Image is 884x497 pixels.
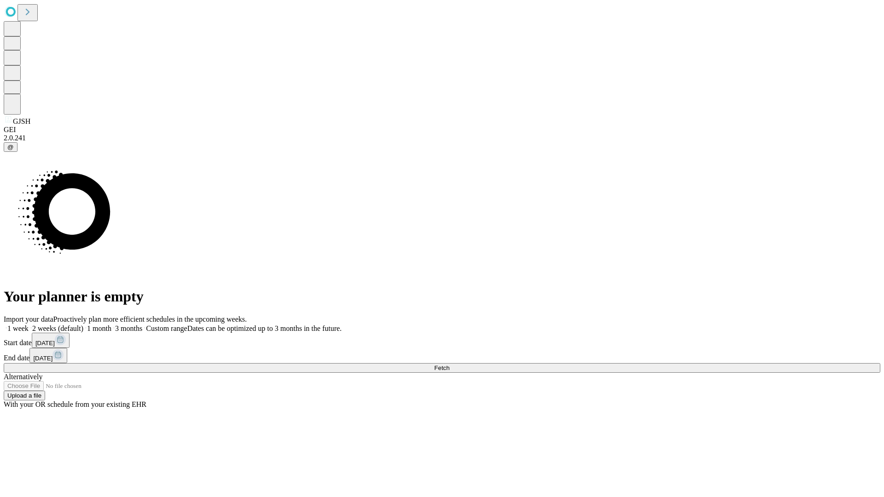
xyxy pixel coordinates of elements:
span: 1 week [7,324,29,332]
span: Custom range [146,324,187,332]
span: With your OR schedule from your existing EHR [4,400,146,408]
span: Proactively plan more efficient schedules in the upcoming weeks. [53,315,247,323]
span: @ [7,144,14,150]
span: GJSH [13,117,30,125]
button: Upload a file [4,391,45,400]
span: Alternatively [4,373,42,381]
span: [DATE] [35,340,55,347]
span: Fetch [434,364,449,371]
button: [DATE] [32,333,70,348]
div: Start date [4,333,880,348]
span: 3 months [115,324,142,332]
button: [DATE] [29,348,67,363]
button: Fetch [4,363,880,373]
span: 1 month [87,324,111,332]
div: 2.0.241 [4,134,880,142]
span: 2 weeks (default) [32,324,83,332]
div: End date [4,348,880,363]
div: GEI [4,126,880,134]
span: Import your data [4,315,53,323]
span: Dates can be optimized up to 3 months in the future. [187,324,342,332]
span: [DATE] [33,355,52,362]
h1: Your planner is empty [4,288,880,305]
button: @ [4,142,17,152]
